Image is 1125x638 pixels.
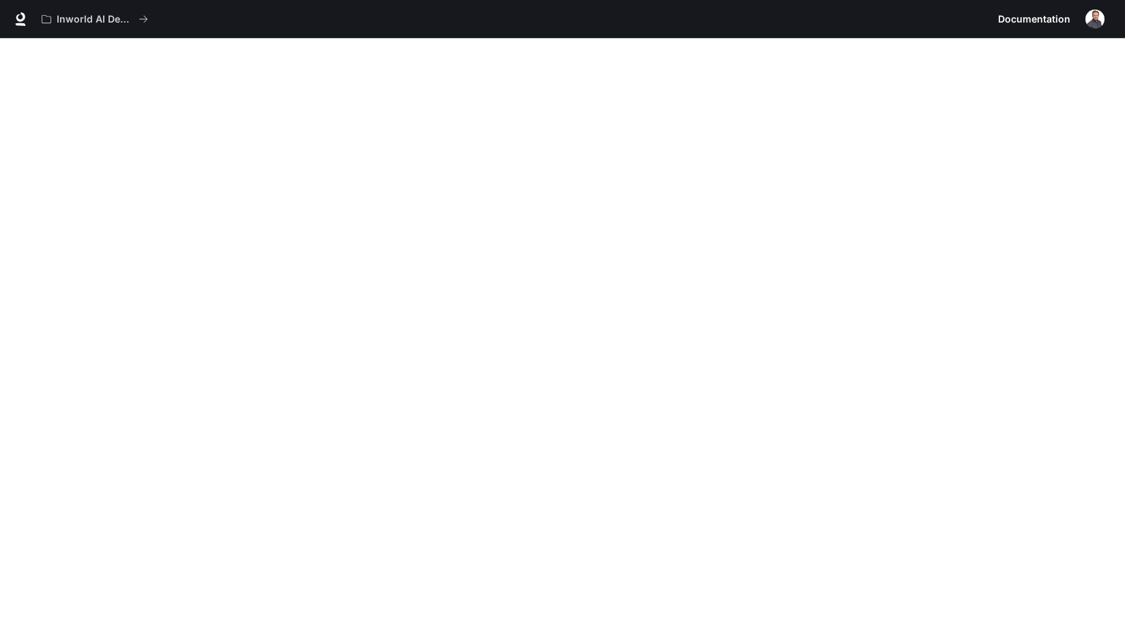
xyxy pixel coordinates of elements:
span: Documentation [998,11,1070,28]
img: User avatar [1085,10,1105,29]
button: All workspaces [35,5,154,33]
p: Inworld AI Demos [57,14,133,25]
button: User avatar [1081,5,1109,33]
a: Documentation [993,5,1076,33]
